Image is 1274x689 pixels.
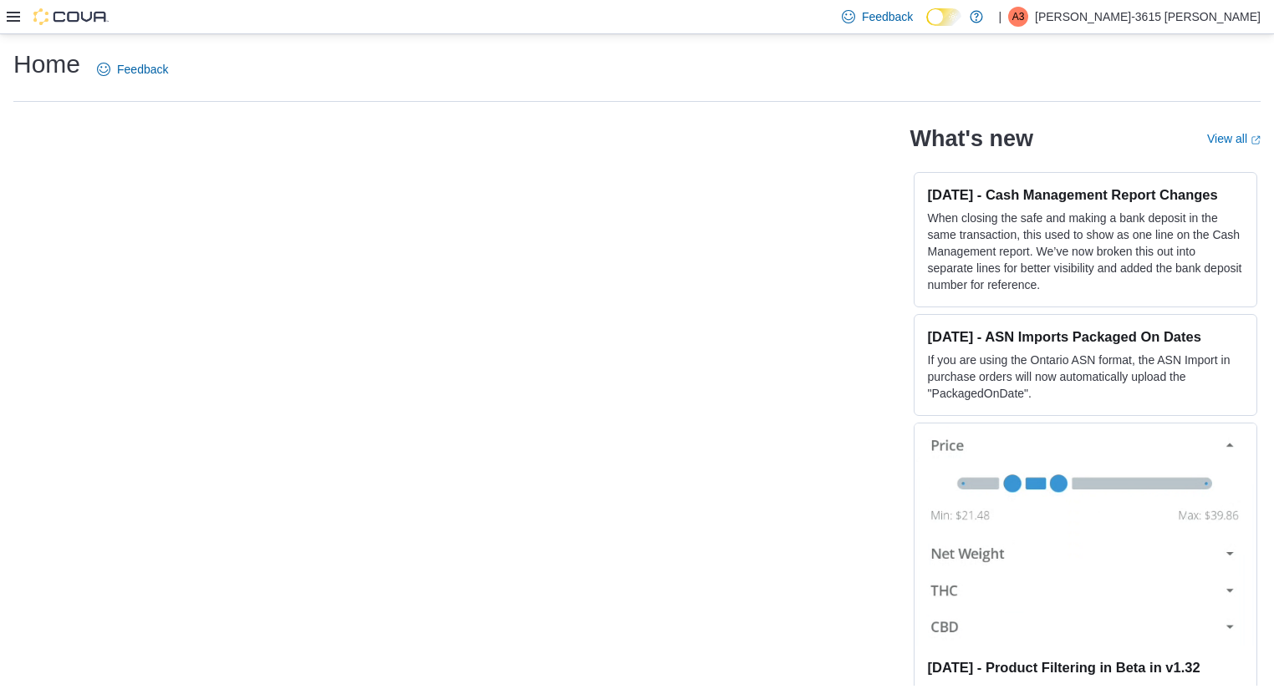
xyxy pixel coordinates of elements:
[998,7,1001,27] p: |
[13,48,80,81] h1: Home
[926,8,961,26] input: Dark Mode
[928,352,1243,402] p: If you are using the Ontario ASN format, the ASN Import in purchase orders will now automatically...
[926,26,927,27] span: Dark Mode
[1012,7,1025,27] span: A3
[1035,7,1261,27] p: [PERSON_NAME]-3615 [PERSON_NAME]
[33,8,109,25] img: Cova
[928,186,1243,203] h3: [DATE] - Cash Management Report Changes
[90,53,175,86] a: Feedback
[928,659,1243,676] h3: [DATE] - Product Filtering in Beta in v1.32
[117,61,168,78] span: Feedback
[928,328,1243,345] h3: [DATE] - ASN Imports Packaged On Dates
[862,8,913,25] span: Feedback
[1008,7,1028,27] div: Adrianna-3615 Lerma
[910,125,1033,152] h2: What's new
[928,210,1243,293] p: When closing the safe and making a bank deposit in the same transaction, this used to show as one...
[1251,135,1261,145] svg: External link
[1207,132,1261,145] a: View allExternal link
